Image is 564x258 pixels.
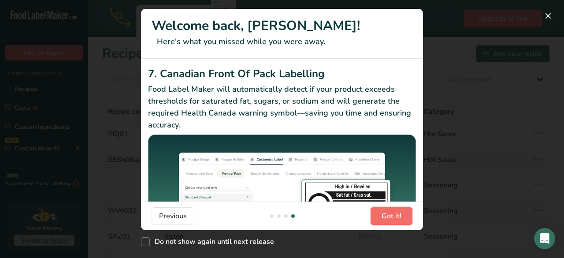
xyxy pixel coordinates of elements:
[382,211,401,221] span: Got it!
[150,237,274,246] span: Do not show again until next release
[152,36,412,48] p: Here's what you missed while you were away.
[148,135,416,236] img: Canadian Front Of Pack Labelling
[371,207,412,225] button: Got it!
[152,16,412,36] h1: Welcome back, [PERSON_NAME]!
[534,228,555,249] div: Open Intercom Messenger
[159,211,187,221] span: Previous
[148,66,416,82] h2: 7. Canadian Front Of Pack Labelling
[152,207,194,225] button: Previous
[148,83,416,131] p: Food Label Maker will automatically detect if your product exceeds thresholds for saturated fat, ...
